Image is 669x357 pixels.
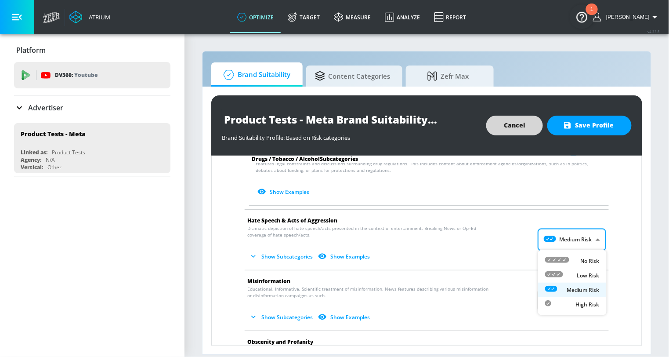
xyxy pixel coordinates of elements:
div: 1 [590,9,593,21]
p: High Risk [576,301,600,309]
p: No Risk [581,257,600,265]
p: Medium Risk [567,286,600,294]
button: Open Resource Center, 1 new notification [570,4,594,29]
p: Low Risk [577,272,600,280]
